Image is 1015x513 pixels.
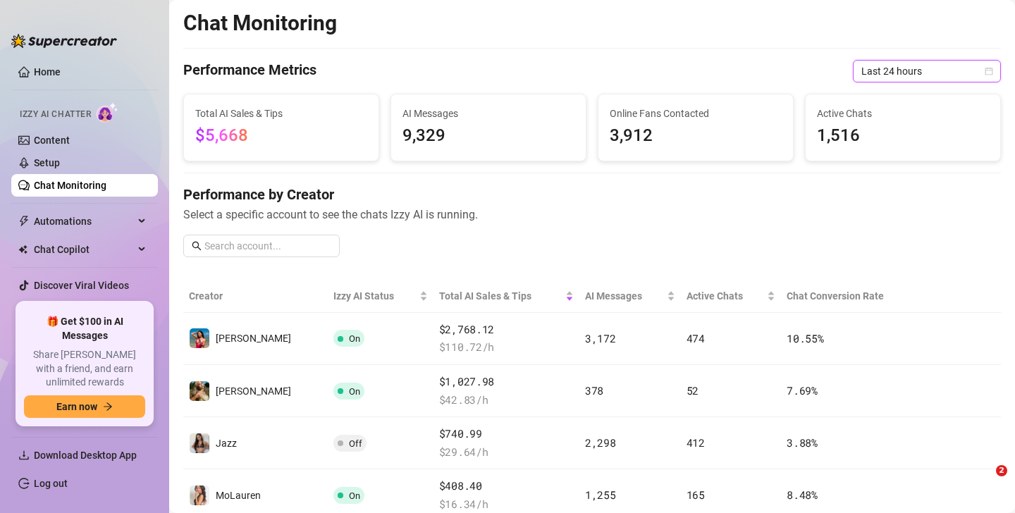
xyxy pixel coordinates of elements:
[183,60,316,82] h4: Performance Metrics
[34,157,60,168] a: Setup
[24,315,145,342] span: 🎁 Get $100 in AI Messages
[18,245,27,254] img: Chat Copilot
[183,206,1001,223] span: Select a specific account to see the chats Izzy AI is running.
[216,490,261,501] span: MoLauren
[349,438,362,449] span: Off
[439,288,562,304] span: Total AI Sales & Tips
[192,241,202,251] span: search
[787,331,823,345] span: 10.55 %
[861,61,992,82] span: Last 24 hours
[56,401,97,412] span: Earn now
[349,386,360,397] span: On
[402,123,574,149] span: 9,329
[190,381,209,401] img: ANGI
[787,435,818,450] span: 3.88 %
[585,435,616,450] span: 2,298
[216,438,237,449] span: Jazz
[579,280,681,313] th: AI Messages
[183,10,337,37] h2: Chat Monitoring
[585,488,616,502] span: 1,255
[34,66,61,78] a: Home
[195,125,248,145] span: $5,668
[216,385,291,397] span: [PERSON_NAME]
[190,328,209,348] img: Ana
[190,433,209,453] img: Jazz
[439,339,574,356] span: $ 110.72 /h
[610,106,782,121] span: Online Fans Contacted
[34,478,68,489] a: Log out
[787,488,818,502] span: 8.48 %
[787,383,818,397] span: 7.69 %
[402,106,574,121] span: AI Messages
[34,280,129,291] a: Discover Viral Videos
[610,123,782,149] span: 3,912
[439,373,574,390] span: $1,027.98
[11,34,117,48] img: logo-BBDzfeDw.svg
[681,280,781,313] th: Active Chats
[20,108,91,121] span: Izzy AI Chatter
[817,106,989,121] span: Active Chats
[817,123,989,149] span: 1,516
[183,185,1001,204] h4: Performance by Creator
[439,478,574,495] span: $408.40
[687,331,705,345] span: 474
[34,238,134,261] span: Chat Copilot
[439,444,574,461] span: $ 29.64 /h
[687,488,705,502] span: 165
[349,333,360,344] span: On
[439,426,574,443] span: $740.99
[18,216,30,227] span: thunderbolt
[34,210,134,233] span: Automations
[195,106,367,121] span: Total AI Sales & Tips
[24,395,145,418] button: Earn nowarrow-right
[328,280,433,313] th: Izzy AI Status
[216,333,291,344] span: [PERSON_NAME]
[34,135,70,146] a: Content
[204,238,331,254] input: Search account...
[585,288,664,304] span: AI Messages
[439,496,574,513] span: $ 16.34 /h
[349,490,360,501] span: On
[687,288,764,304] span: Active Chats
[97,102,118,123] img: AI Chatter
[18,450,30,461] span: download
[781,280,919,313] th: Chat Conversion Rate
[687,435,705,450] span: 412
[103,402,113,412] span: arrow-right
[585,383,603,397] span: 378
[333,288,417,304] span: Izzy AI Status
[190,486,209,505] img: MoLauren
[967,465,1001,499] iframe: Intercom live chat
[687,383,699,397] span: 52
[439,392,574,409] span: $ 42.83 /h
[34,180,106,191] a: Chat Monitoring
[985,67,993,75] span: calendar
[439,321,574,338] span: $2,768.12
[433,280,579,313] th: Total AI Sales & Tips
[996,465,1007,476] span: 2
[585,331,616,345] span: 3,172
[183,280,328,313] th: Creator
[24,348,145,390] span: Share [PERSON_NAME] with a friend, and earn unlimited rewards
[34,450,137,461] span: Download Desktop App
